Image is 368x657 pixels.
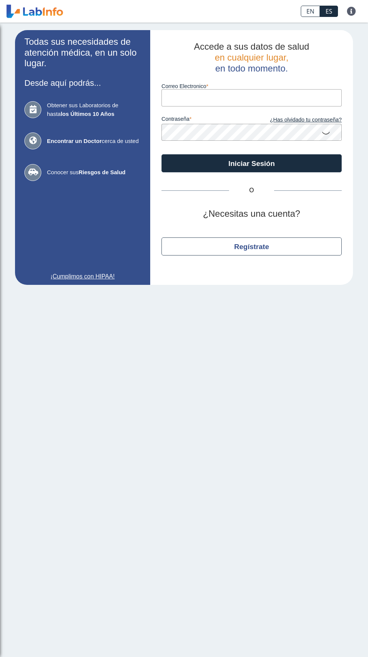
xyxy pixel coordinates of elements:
button: Iniciar Sesión [161,154,342,172]
a: ES [320,6,338,17]
span: O [229,186,274,195]
span: Accede a sus datos de salud [194,41,309,52]
b: Riesgos de Salud [78,169,125,175]
span: Conocer sus [47,168,141,177]
span: Obtener sus Laboratorios de hasta [47,101,141,118]
a: ¡Cumplimos con HIPAA! [24,272,141,281]
label: Correo Electronico [161,83,342,89]
b: Encontrar un Doctor [47,138,102,144]
label: contraseña [161,116,252,124]
h2: Todas sus necesidades de atención médica, en un solo lugar. [24,36,141,69]
a: ¿Has olvidado tu contraseña? [252,116,342,124]
button: Regístrate [161,237,342,255]
span: en todo momento. [215,63,288,73]
h3: Desde aquí podrás... [24,78,141,88]
b: los Últimos 10 Años [61,111,115,117]
span: en cualquier lugar, [215,52,288,62]
span: cerca de usted [47,137,141,146]
a: EN [301,6,320,17]
h2: ¿Necesitas una cuenta? [161,208,342,219]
